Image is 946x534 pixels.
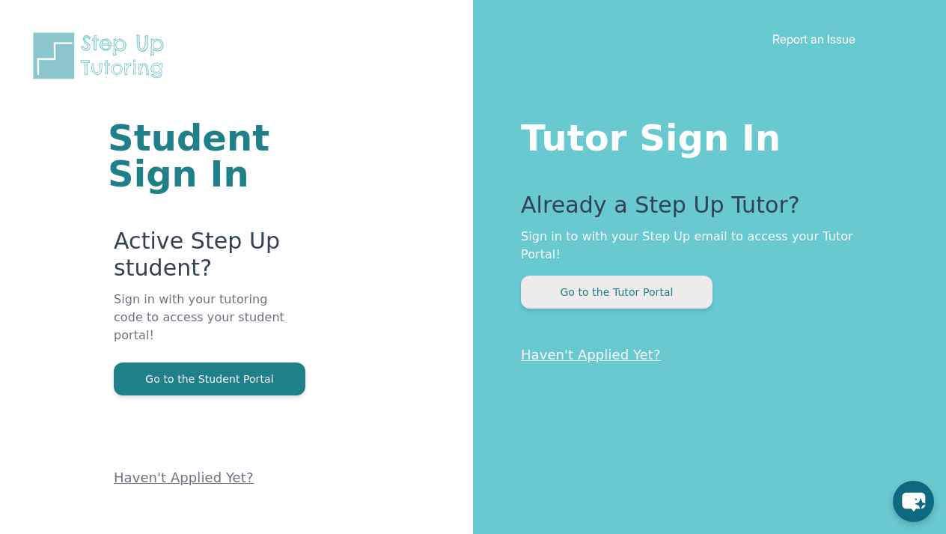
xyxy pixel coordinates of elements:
[521,114,886,156] h1: Tutor Sign In
[114,291,293,362] p: Sign in with your tutoring code to access your student portal!
[108,120,293,192] h1: Student Sign In
[772,31,855,46] a: Report an Issue
[893,481,934,522] button: chat-button
[114,362,305,395] button: Go to the Student Portal
[114,228,293,291] p: Active Step Up student?
[30,30,174,82] img: Step Up Tutoring horizontal logo
[521,192,886,228] p: Already a Step Up Tutor?
[114,371,305,386] a: Go to the Student Portal
[521,228,886,264] p: Sign in to with your Step Up email to access your Tutor Portal!
[521,285,712,299] a: Go to the Tutor Portal
[114,470,254,485] a: Haven't Applied Yet?
[521,347,661,362] a: Haven't Applied Yet?
[521,276,712,309] button: Go to the Tutor Portal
